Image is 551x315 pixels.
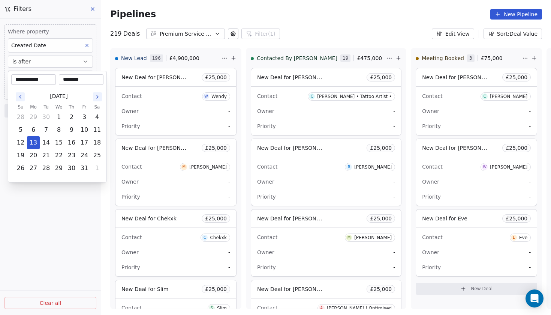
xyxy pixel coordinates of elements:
button: Today, Monday, October 13th, 2025, selected [27,137,39,149]
button: Friday, October 10th, 2025 [78,124,90,136]
button: Sunday, October 26th, 2025 [15,162,27,174]
button: Thursday, October 2nd, 2025 [66,111,78,123]
button: Saturday, October 18th, 2025 [91,137,103,149]
button: Tuesday, October 21st, 2025 [40,149,52,161]
table: October 2025 [14,103,103,175]
button: Saturday, October 25th, 2025 [91,149,103,161]
button: Monday, September 29th, 2025 [27,111,39,123]
button: Friday, October 24th, 2025 [78,149,90,161]
button: Tuesday, September 30th, 2025 [40,111,52,123]
button: Saturday, October 4th, 2025 [91,111,103,123]
button: Thursday, October 30th, 2025 [66,162,78,174]
button: Monday, October 27th, 2025 [27,162,39,174]
button: Sunday, October 12th, 2025 [15,137,27,149]
button: Saturday, November 1st, 2025 [91,162,103,174]
span: [DATE] [50,92,67,100]
button: Wednesday, October 22nd, 2025 [53,149,65,161]
th: Wednesday [52,103,65,111]
th: Sunday [14,103,27,111]
button: Wednesday, October 15th, 2025 [53,137,65,149]
button: Thursday, October 23rd, 2025 [66,149,78,161]
button: Thursday, October 9th, 2025 [66,124,78,136]
button: Monday, October 6th, 2025 [27,124,39,136]
button: Friday, October 17th, 2025 [78,137,90,149]
button: Wednesday, October 29th, 2025 [53,162,65,174]
button: Sunday, October 19th, 2025 [15,149,27,161]
button: Go to the Previous Month [16,92,25,101]
th: Tuesday [40,103,52,111]
button: Thursday, October 16th, 2025 [66,137,78,149]
th: Monday [27,103,40,111]
th: Thursday [65,103,78,111]
th: Friday [78,103,91,111]
button: Wednesday, October 8th, 2025 [53,124,65,136]
button: Sunday, September 28th, 2025 [15,111,27,123]
button: Tuesday, October 28th, 2025 [40,162,52,174]
button: Saturday, October 11th, 2025 [91,124,103,136]
th: Saturday [91,103,103,111]
button: Sunday, October 5th, 2025 [15,124,27,136]
button: Wednesday, October 1st, 2025 [53,111,65,123]
button: Go to the Next Month [93,92,102,101]
button: Friday, October 3rd, 2025 [78,111,90,123]
button: Friday, October 31st, 2025 [78,162,90,174]
button: Monday, October 20th, 2025 [27,149,39,161]
button: Tuesday, October 14th, 2025 [40,137,52,149]
button: Tuesday, October 7th, 2025 [40,124,52,136]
